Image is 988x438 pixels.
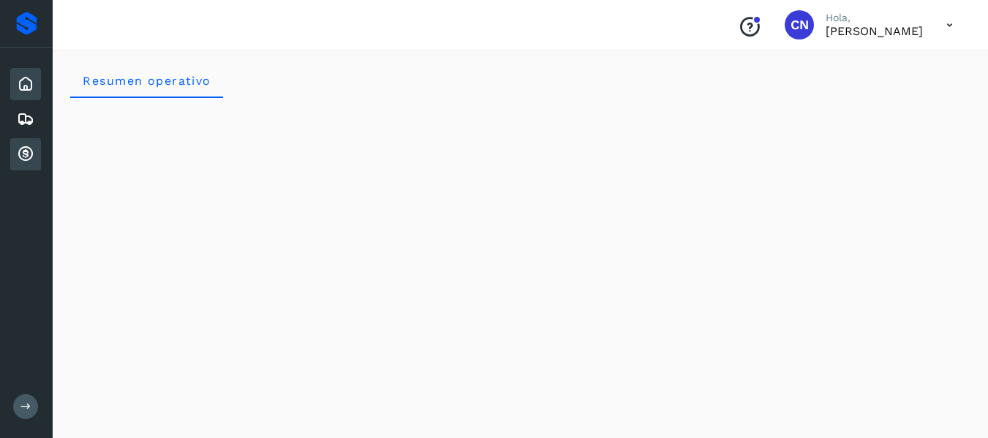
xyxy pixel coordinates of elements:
[826,24,923,38] p: Carlos Navarro Rivera
[10,138,41,170] div: Cuentas por cobrar
[10,103,41,135] div: Embarques
[10,68,41,100] div: Inicio
[82,74,211,88] span: Resumen operativo
[826,12,923,24] p: Hola,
